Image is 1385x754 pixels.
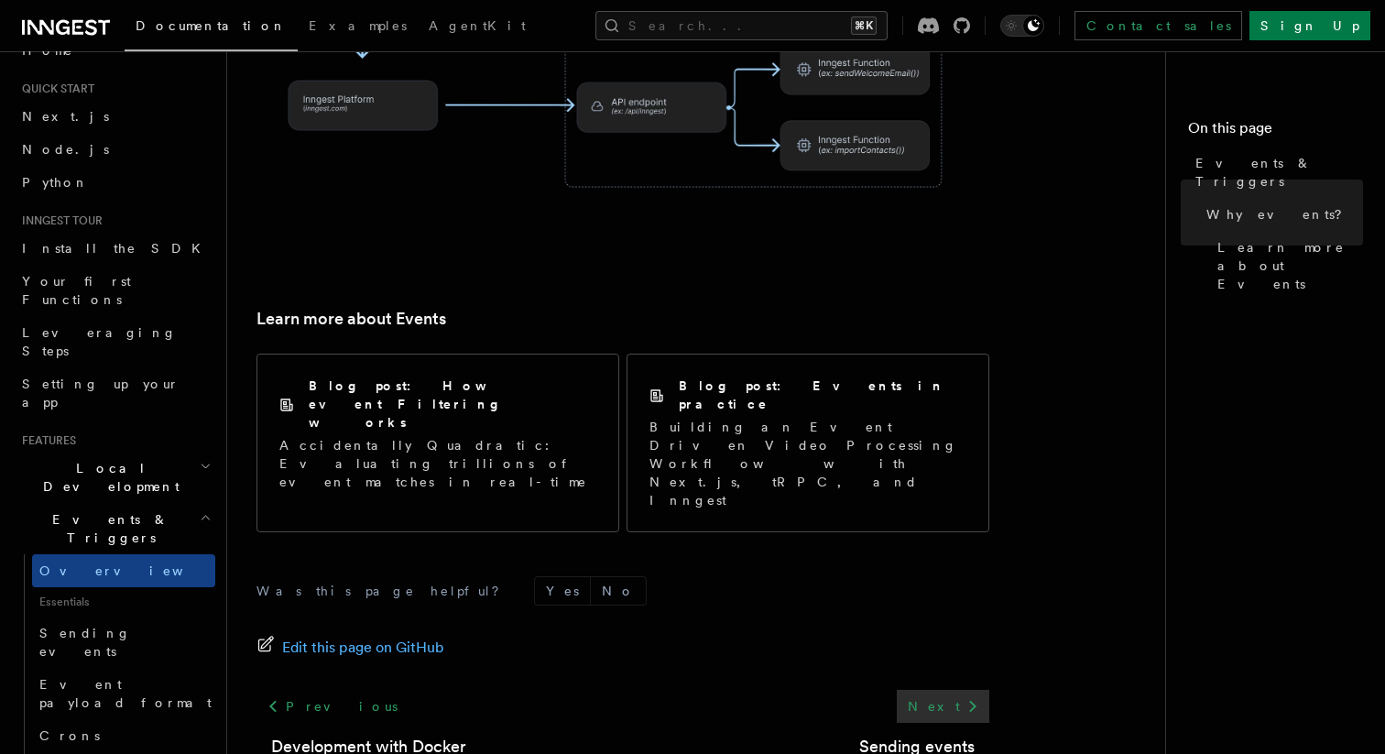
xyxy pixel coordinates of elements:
[256,306,446,332] a: Learn more about Events
[851,16,877,35] kbd: ⌘K
[39,728,100,743] span: Crons
[298,5,418,49] a: Examples
[256,582,512,600] p: Was this page helpful?
[39,563,228,578] span: Overview
[627,354,989,532] a: Blog post: Events in practiceBuilding an Event Driven Video Processing Workflow with Next.js, tRP...
[22,142,109,157] span: Node.js
[22,377,180,410] span: Setting up your app
[15,213,103,228] span: Inngest tour
[15,265,215,316] a: Your first Functions
[595,11,888,40] button: Search...⌘K
[1000,15,1044,37] button: Toggle dark mode
[32,719,215,752] a: Crons
[15,100,215,133] a: Next.js
[1217,238,1363,293] span: Learn more about Events
[279,436,596,491] p: Accidentally Quadratic: Evaluating trillions of event matches in real-time
[32,668,215,719] a: Event payload format
[282,635,444,661] span: Edit this page on GitHub
[15,133,215,166] a: Node.js
[15,232,215,265] a: Install the SDK
[649,418,966,509] p: Building an Event Driven Video Processing Workflow with Next.js, tRPC, and Inngest
[1188,147,1363,198] a: Events & Triggers
[22,241,212,256] span: Install the SDK
[309,377,596,432] h2: Blog post: How event Filtering works
[32,587,215,617] span: Essentials
[15,166,215,199] a: Python
[15,452,215,503] button: Local Development
[15,82,94,96] span: Quick start
[1210,231,1363,301] a: Learn more about Events
[591,577,646,605] button: No
[22,175,89,190] span: Python
[256,690,408,723] a: Previous
[535,577,590,605] button: Yes
[418,5,537,49] a: AgentKit
[39,677,212,710] span: Event payload format
[22,109,109,124] span: Next.js
[897,690,989,723] a: Next
[256,354,619,532] a: Blog post: How event Filtering worksAccidentally Quadratic: Evaluating trillions of event matches...
[125,5,298,51] a: Documentation
[39,626,131,659] span: Sending events
[15,367,215,419] a: Setting up your app
[15,316,215,367] a: Leveraging Steps
[22,325,177,358] span: Leveraging Steps
[429,18,526,33] span: AgentKit
[1074,11,1242,40] a: Contact sales
[1199,198,1363,231] a: Why events?
[32,554,215,587] a: Overview
[1249,11,1370,40] a: Sign Up
[15,433,76,448] span: Features
[256,635,444,661] a: Edit this page on GitHub
[15,503,215,554] button: Events & Triggers
[15,510,200,547] span: Events & Triggers
[136,18,287,33] span: Documentation
[1195,154,1363,191] span: Events & Triggers
[1188,117,1363,147] h4: On this page
[1206,205,1355,224] span: Why events?
[679,377,966,413] h2: Blog post: Events in practice
[15,459,200,496] span: Local Development
[22,274,131,307] span: Your first Functions
[32,617,215,668] a: Sending events
[309,18,407,33] span: Examples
